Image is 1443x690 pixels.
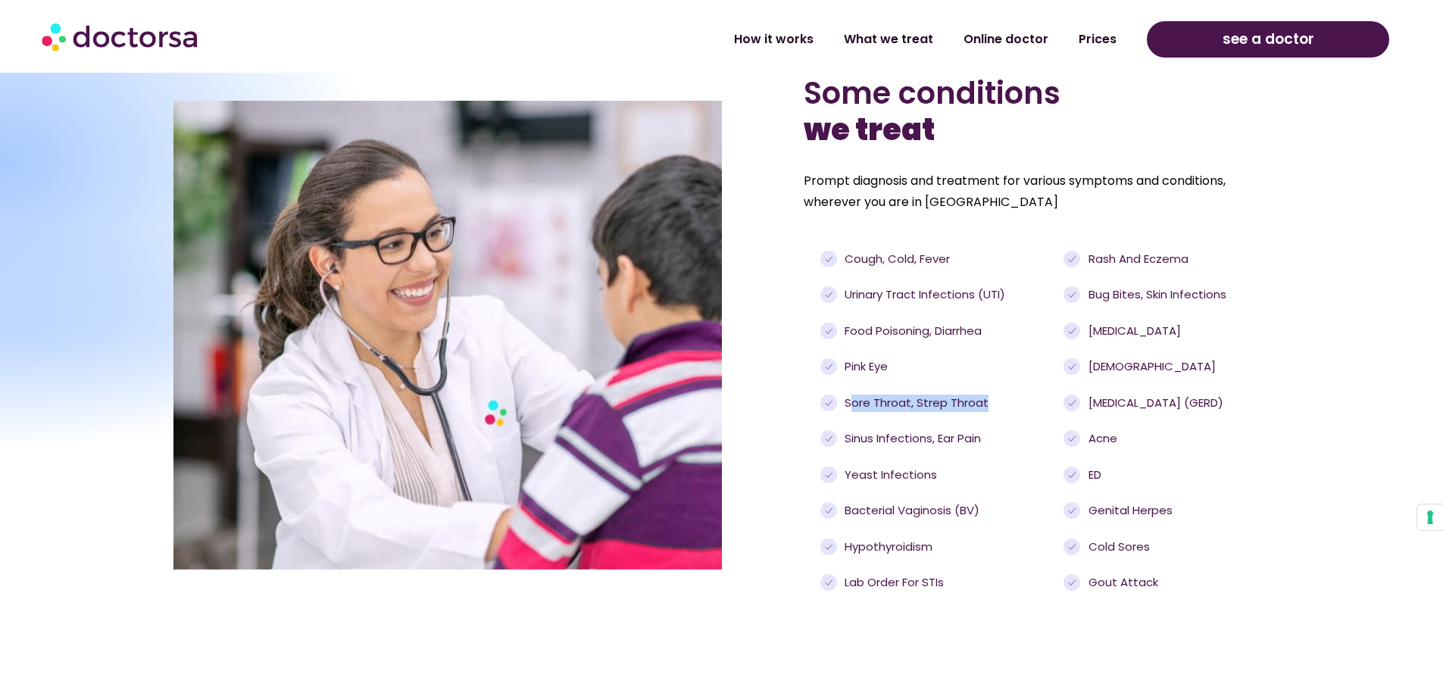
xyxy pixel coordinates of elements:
[1085,395,1223,412] span: [MEDICAL_DATA] (GERD)
[1147,21,1389,58] a: see a doctor
[1417,504,1443,530] button: Your consent preferences for tracking technologies
[948,22,1064,57] a: Online doctor
[841,358,888,376] span: Pink eye
[804,108,935,151] b: we treat
[841,395,989,412] span: Sore throat, strep throat
[1085,358,1216,376] span: [DEMOGRAPHIC_DATA]
[841,502,979,520] span: Bacterial Vaginosis (BV)
[804,170,1270,213] p: Prompt diagnosis and treatment for various symptoms and conditions, wherever you are in [GEOGRAPH...
[373,22,1132,57] nav: Menu
[820,286,1056,304] a: Urinary tract infections (UTI)
[1085,467,1101,484] span: ED
[841,323,982,340] span: Food poisoning, diarrhea
[829,22,948,57] a: What we treat
[1085,430,1117,448] span: Acne
[841,574,944,592] span: Lab order for STIs
[841,251,950,268] span: Cough, cold, fever
[1085,286,1226,304] span: Bug bites, skin infections
[820,430,1056,448] a: Sinus infections, Ear Pain
[1085,574,1158,592] span: Gout attack
[841,467,937,484] span: yeast infections
[1223,27,1314,52] span: see a doctor
[841,430,981,448] span: Sinus infections, Ear Pain
[804,75,1270,148] h2: Some conditions
[1085,323,1181,340] span: [MEDICAL_DATA]
[841,286,1005,304] span: Urinary tract infections (UTI)
[1064,22,1132,57] a: Prices
[1085,539,1150,556] span: Cold sores
[841,539,932,556] span: Hypothyroidism
[820,574,1056,592] a: Lab order for STIs
[1085,502,1173,520] span: Genital Herpes
[719,22,829,57] a: How it works
[1085,251,1188,268] span: Rash and eczema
